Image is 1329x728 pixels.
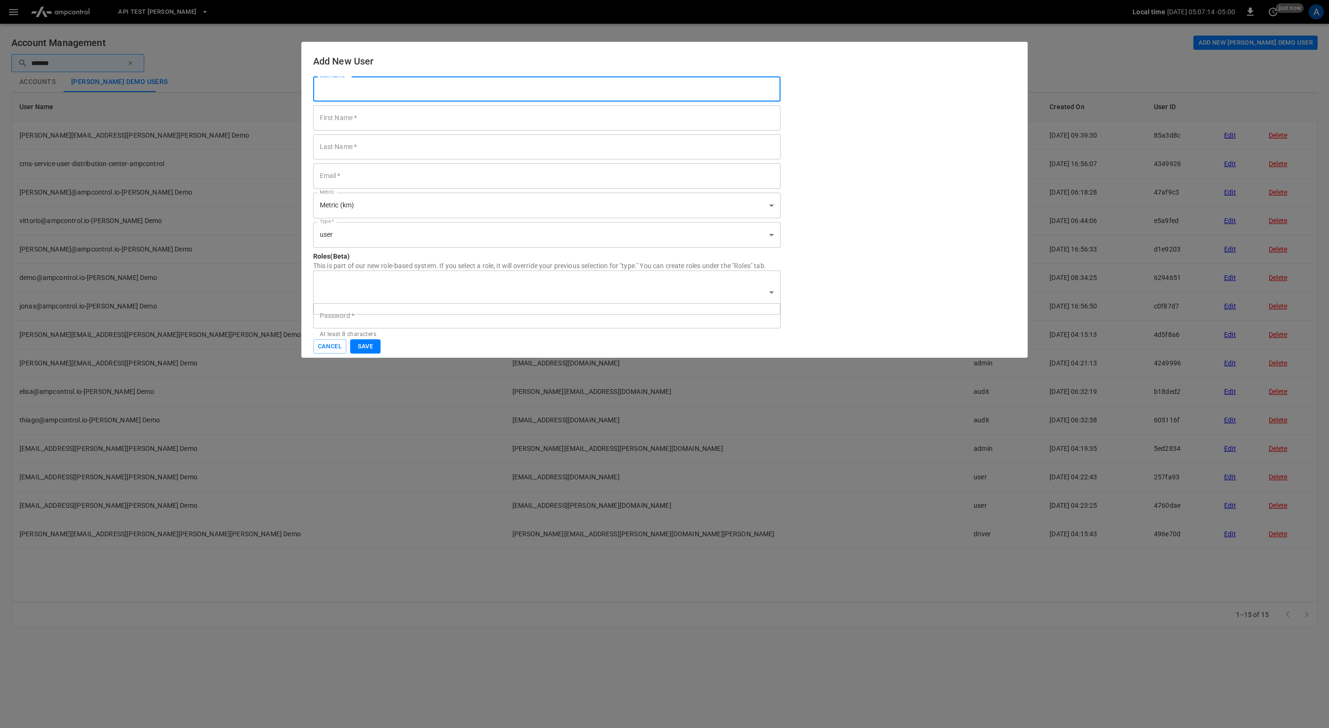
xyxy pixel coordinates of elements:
[313,222,781,248] div: user
[313,339,346,354] button: Cancel
[313,261,781,271] p: This is part of our new role-based system. If you select a role, it will override your previous s...
[320,188,334,196] label: Metric
[320,330,774,339] p: At least 8 characters
[320,218,334,225] label: Type
[313,54,1016,69] h6: Add New User
[313,252,781,261] p: Roles (Beta)
[313,193,781,218] div: Metric (km)
[350,339,381,354] button: Save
